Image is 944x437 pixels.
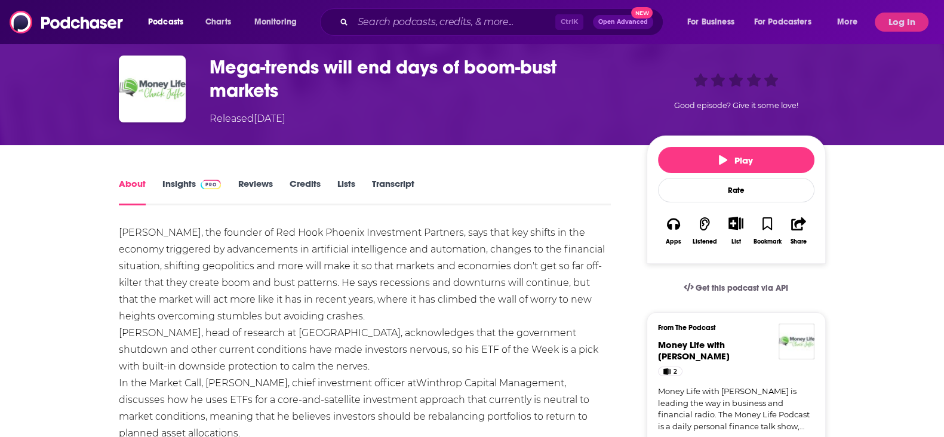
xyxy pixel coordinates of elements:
span: [PERSON_NAME], head of research at [GEOGRAPHIC_DATA], acknowledges that the government shutdown a... [119,327,598,372]
button: open menu [246,13,312,32]
a: About [119,178,146,205]
img: Money Life with Chuck Jaffe [779,324,814,359]
div: Apps [666,238,681,245]
button: open menu [679,13,749,32]
span: Good episode? Give it some love! [674,101,798,110]
span: For Podcasters [754,14,811,30]
a: Lists [337,178,355,205]
button: open menu [140,13,199,32]
div: Share [791,238,807,245]
a: 2 [658,367,682,376]
button: Show More Button [724,217,748,230]
span: New [631,7,653,19]
div: Bookmark [753,238,781,245]
span: More [837,14,857,30]
img: Mega-trends will end days of boom-bust markets [119,56,186,122]
span: 2 [674,366,677,378]
span: Ctrl K [555,14,583,30]
a: Get this podcast via API [674,273,798,303]
button: open menu [829,13,872,32]
a: Transcript [371,178,414,205]
div: List [731,238,741,245]
a: Money Life with Chuck Jaffe [658,339,730,362]
a: Money Life with [PERSON_NAME] is leading the way in business and financial radio. The Money Life ... [658,386,814,432]
img: Podchaser Pro [201,180,222,189]
button: Listened [689,209,720,253]
div: Show More ButtonList [720,209,751,253]
a: Credits [289,178,320,205]
span: Charts [205,14,231,30]
button: Apps [658,209,689,253]
button: Log In [875,13,928,32]
div: Rate [658,178,814,202]
button: Play [658,147,814,173]
span: Podcasts [148,14,183,30]
button: Share [783,209,814,253]
span: Get this podcast via API [696,283,788,293]
a: InsightsPodchaser Pro [162,178,222,205]
span: Monitoring [254,14,297,30]
span: For Business [687,14,734,30]
span: Open Advanced [598,19,648,25]
img: Podchaser - Follow, Share and Rate Podcasts [10,11,124,33]
h3: From The Podcast [658,324,805,332]
input: Search podcasts, credits, & more... [353,13,555,32]
span: Money Life with [PERSON_NAME] [658,339,730,362]
button: Bookmark [752,209,783,253]
div: Released [DATE] [210,112,285,126]
h1: Mega-trends will end days of boom-bust markets [210,56,628,102]
div: Search podcasts, credits, & more... [331,8,675,36]
a: Reviews [238,178,272,205]
span: [PERSON_NAME], the founder of Red Hook Phoenix Investment Partners, says that key shifts in the e... [119,227,605,322]
a: Charts [198,13,238,32]
div: Listened [693,238,717,245]
button: Open AdvancedNew [593,15,653,29]
button: open menu [746,13,829,32]
a: Winthrop Capital Management [416,377,564,389]
span: Play [719,155,753,166]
